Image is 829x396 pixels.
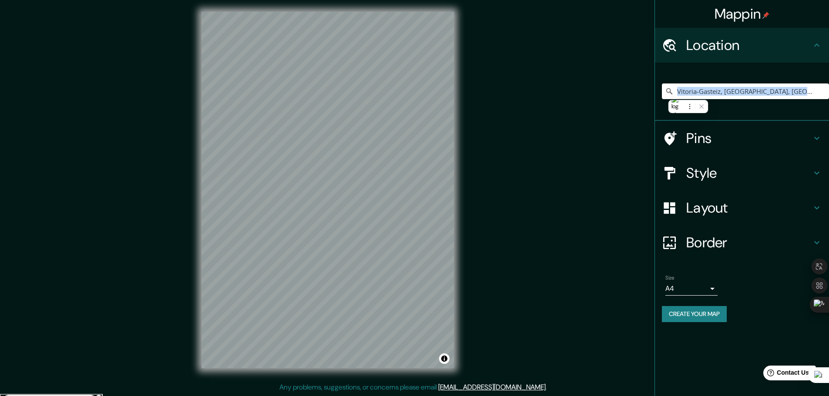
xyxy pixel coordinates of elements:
div: Pins [655,121,829,156]
canvas: Map [201,12,454,368]
h4: Border [686,234,812,251]
div: Style [655,156,829,190]
h4: Location [686,37,812,54]
iframe: Help widget launcher [752,362,819,386]
h4: Mappin [715,5,770,23]
button: Toggle attribution [439,353,450,364]
h4: Style [686,164,812,182]
div: Create a Quoteshot [68,1,82,15]
input: Pick your city or area [662,83,829,99]
button: Create your map [662,306,727,322]
label: Size [665,274,675,282]
p: Any problems, suggestions, or concerns please email . [279,382,547,393]
img: pin-icon.png [762,12,769,19]
div: Layout [655,190,829,225]
a: [EMAIL_ADDRESS][DOMAIN_NAME] [438,383,546,392]
div: Share on X [82,1,96,15]
div: Border [655,225,829,260]
div: Location [655,28,829,63]
h4: Pins [686,130,812,147]
div: . [547,382,548,393]
h4: Layout [686,199,812,216]
div: A4 [665,282,718,296]
div: . [548,382,550,393]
